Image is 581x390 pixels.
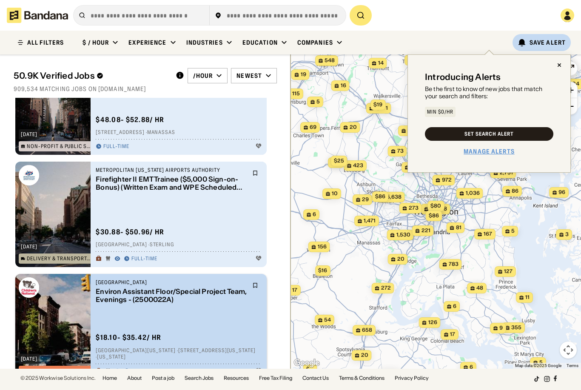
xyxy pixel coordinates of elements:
[103,143,129,150] div: Full-time
[558,189,565,196] span: 96
[96,333,161,342] div: $ 18.10 - $35.42 / hr
[465,190,479,197] span: 1,036
[19,165,39,185] img: Metropolitan Washington Airports Authority logo
[96,279,247,286] div: [GEOGRAPHIC_DATA]
[395,376,429,381] a: Privacy Policy
[293,358,321,369] img: Google
[499,325,503,332] span: 9
[131,256,157,262] div: Full-time
[362,196,369,203] span: 29
[397,256,404,263] span: 20
[441,176,451,184] span: 972
[259,376,292,381] a: Free Tax Filing
[340,82,346,89] span: 16
[339,376,384,381] a: Terms & Conditions
[530,39,566,46] div: Save Alert
[364,217,376,225] span: 1,471
[14,71,169,81] div: 50.9K Verified Jobs
[378,60,383,67] span: 14
[27,256,92,261] div: Delivery & Transportation
[525,294,530,301] span: 11
[375,105,387,112] span: 1,071
[448,261,458,268] span: 783
[193,72,213,80] div: /hour
[131,368,157,375] div: Full-time
[428,212,439,219] span: $86
[96,242,262,248] div: [GEOGRAPHIC_DATA] · Sterling
[20,376,96,381] div: © 2025 Workwise Solutions Inc.
[430,202,441,209] span: $80
[512,188,518,195] span: 86
[318,267,327,273] span: $16
[313,211,316,218] span: 6
[408,205,418,212] span: 273
[484,231,492,238] span: 167
[515,363,561,368] span: Map data ©2025 Google
[302,376,329,381] a: Contact Us
[511,324,521,331] span: 355
[464,148,515,155] a: Manage Alerts
[539,359,543,366] span: 5
[96,129,262,136] div: [STREET_ADDRESS] · Manassas
[425,85,553,100] div: Be the first to know of new jobs that match your search and filters:
[450,331,455,338] span: 17
[300,71,306,78] span: 19
[567,363,578,368] a: Terms (opens in new tab)
[428,319,437,326] span: 126
[297,39,333,46] div: Companies
[464,131,513,137] div: Set Search Alert
[293,358,321,369] a: Open this area in Google Maps (opens a new window)
[21,356,37,362] div: [DATE]
[152,376,174,381] a: Post a job
[96,228,164,236] div: $ 30.88 - $50.96 / hr
[504,268,513,275] span: 127
[224,376,249,381] a: Resources
[236,72,262,80] div: Newest
[353,162,363,169] span: 423
[14,85,277,93] div: 909,534 matching jobs on [DOMAIN_NAME]
[362,327,372,334] span: 658
[27,144,92,149] div: Non-Profit & Public Service
[361,352,368,359] span: 20
[83,39,109,46] div: $ / hour
[310,124,316,131] span: 69
[185,376,214,381] a: Search Jobs
[96,167,247,174] div: Metropolitan [US_STATE] Airports Authority
[421,227,430,234] span: 221
[396,231,410,239] span: 1,530
[242,39,278,46] div: Education
[186,39,223,46] div: Industries
[333,157,344,164] span: $25
[292,287,297,294] span: 17
[375,193,385,199] span: $86
[96,115,164,124] div: $ 48.08 - $52.88 / hr
[128,39,166,46] div: Experience
[332,190,338,197] span: 10
[430,205,447,213] span: 16,788
[349,124,356,131] span: 20
[316,98,320,105] span: 5
[325,57,335,64] span: 548
[565,231,569,238] span: 3
[27,40,64,46] div: ALL FILTERS
[499,169,513,176] span: 2,751
[511,228,515,235] span: 5
[453,303,456,310] span: 6
[427,109,453,114] div: Min $0/hr
[373,101,382,108] span: $19
[470,364,473,371] span: 6
[568,80,579,88] span: 204
[21,244,37,249] div: [DATE]
[397,148,403,155] span: 73
[103,376,117,381] a: Home
[476,285,483,292] span: 48
[292,90,300,97] span: 115
[456,224,461,231] span: 81
[7,8,68,23] img: Bandana logotype
[19,277,39,298] img: Children's National Hospital logo
[21,132,37,137] div: [DATE]
[381,285,390,292] span: 272
[324,316,331,324] span: 54
[317,243,326,251] span: 156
